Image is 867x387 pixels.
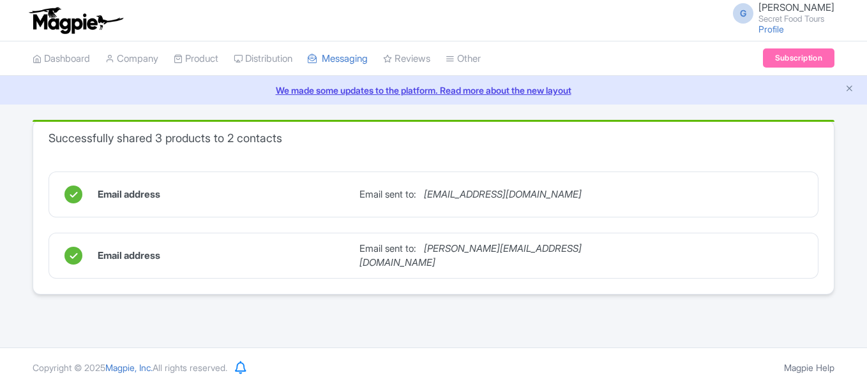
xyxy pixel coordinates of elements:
[359,242,582,269] i: [PERSON_NAME][EMAIL_ADDRESS][DOMAIN_NAME]
[359,187,654,202] span: Email sent to:
[758,1,834,13] span: [PERSON_NAME]
[234,41,292,77] a: Distribution
[725,3,834,23] a: G [PERSON_NAME] Secret Food Tours
[8,84,859,97] a: We made some updates to the platform. Read more about the new layout
[845,82,854,97] button: Close announcement
[105,362,153,373] span: Magpie, Inc.
[784,362,834,373] a: Magpie Help
[49,131,282,145] h3: Successfully shared 3 products to 2 contacts
[763,48,834,68] a: Subscription
[446,41,481,77] a: Other
[383,41,430,77] a: Reviews
[98,233,232,278] span: Email address
[33,41,90,77] a: Dashboard
[308,41,368,77] a: Messaging
[758,15,834,23] small: Secret Food Tours
[758,24,784,34] a: Profile
[105,41,158,77] a: Company
[26,6,125,34] img: logo-ab69f6fb50320c5b225c76a69d11143b.png
[25,361,235,374] div: Copyright © 2025 All rights reserved.
[359,242,654,270] span: Email sent to:
[424,188,582,200] i: [EMAIL_ADDRESS][DOMAIN_NAME]
[174,41,218,77] a: Product
[98,172,232,217] span: Email address
[733,3,753,24] span: G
